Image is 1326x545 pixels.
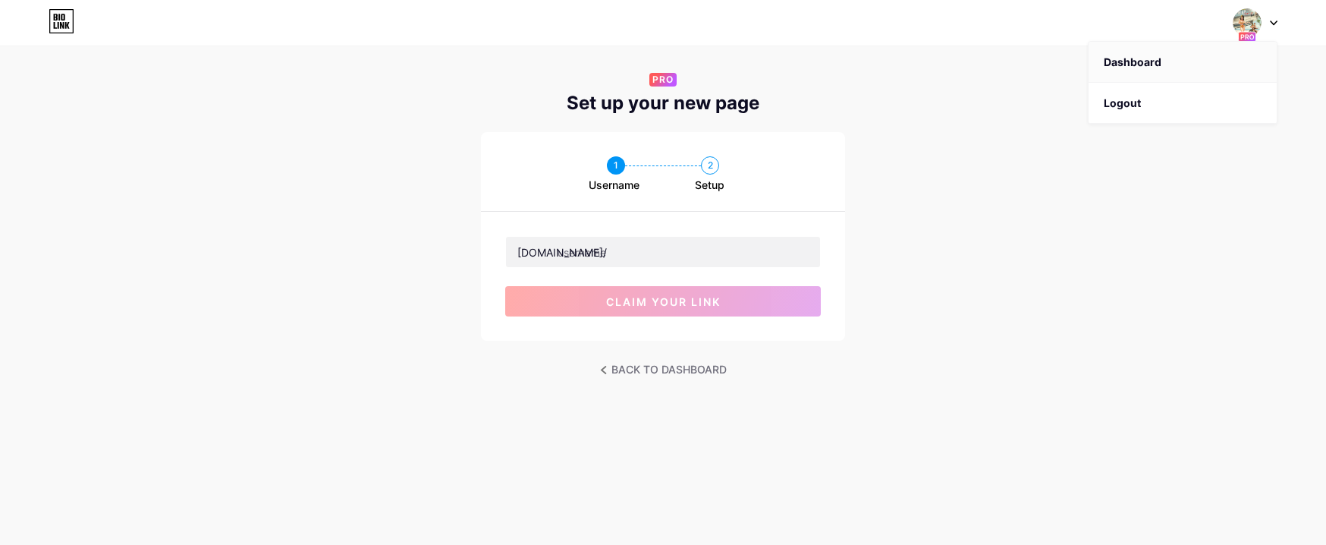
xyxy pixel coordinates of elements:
input: username [506,237,820,267]
span: PRO [652,73,674,87]
div: [DOMAIN_NAME]/ [517,244,607,260]
span: claim your link [606,295,721,308]
a: Dashboard [1089,42,1277,83]
img: pinupaviator [1233,8,1262,37]
button: claim your link [505,286,821,317]
span: Setup [695,178,724,193]
div: 1 [607,156,625,175]
div: 2 [701,156,719,175]
li: Logout [1089,83,1277,124]
a: BACK TO DASHBOARD [600,359,727,380]
span: Username [589,178,639,193]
